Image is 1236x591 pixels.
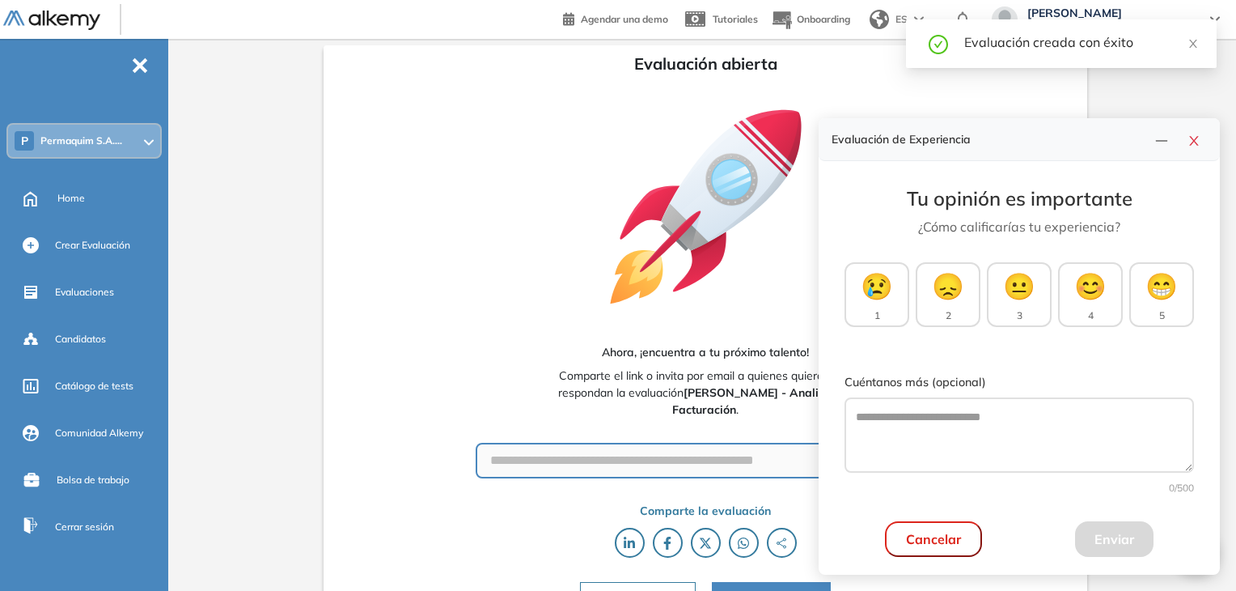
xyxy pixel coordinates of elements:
[1145,266,1178,305] span: 😁
[640,503,771,520] span: Comparte la evaluación
[55,426,143,440] span: Comunidad Alkemy
[672,385,853,417] b: [PERSON_NAME] - Analista de Facturación
[1017,308,1022,323] span: 3
[1181,128,1207,151] button: close
[932,266,964,305] span: 😞
[1159,308,1165,323] span: 5
[1058,262,1123,327] button: 😊4
[1155,134,1168,147] span: line
[1075,521,1153,557] button: Enviar
[563,8,668,28] a: Agendar una demo
[914,16,924,23] img: arrow
[1074,266,1107,305] span: 😊
[844,481,1194,495] div: 0 /500
[885,521,982,557] button: Cancelar
[602,344,809,361] span: Ahora, ¡encuentra a tu próximo talento!
[1187,134,1200,147] span: close
[55,379,133,393] span: Catálogo de tests
[844,374,1194,392] label: Cuéntanos más (opcional)
[844,187,1194,210] h3: Tu opinión es importante
[713,13,758,25] span: Tutoriales
[55,285,114,300] span: Evaluaciones
[1088,308,1094,323] span: 4
[797,13,850,25] span: Onboarding
[1129,262,1194,327] button: 😁5
[57,191,85,206] span: Home
[964,32,1197,52] div: Evaluación creada con éxito
[987,262,1052,327] button: 😐3
[55,332,106,347] span: Candidatos
[581,13,668,25] span: Agendar una demo
[844,217,1194,236] p: ¿Cómo calificarías tu experiencia?
[946,308,951,323] span: 2
[548,368,862,419] span: Comparte el link o invita por email a quienes quieras que respondan la evaluación .
[40,134,122,147] span: Permaquim S.A....
[1187,38,1199,49] span: close
[929,32,948,54] span: check-circle
[55,520,114,534] span: Cerrar sesión
[1003,266,1035,305] span: 😐
[57,473,129,487] span: Bolsa de trabajo
[844,262,909,327] button: 😢1
[771,2,850,37] button: Onboarding
[1027,6,1194,19] span: [PERSON_NAME]
[634,52,777,76] span: Evaluación abierta
[874,308,880,323] span: 1
[3,11,100,31] img: Logo
[832,133,1149,147] h4: Evaluación de Experiencia
[916,262,980,327] button: 😞2
[895,12,908,27] span: ES
[55,238,130,253] span: Crear Evaluación
[1149,128,1175,151] button: line
[870,10,889,29] img: world
[861,266,893,305] span: 😢
[21,134,28,147] span: P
